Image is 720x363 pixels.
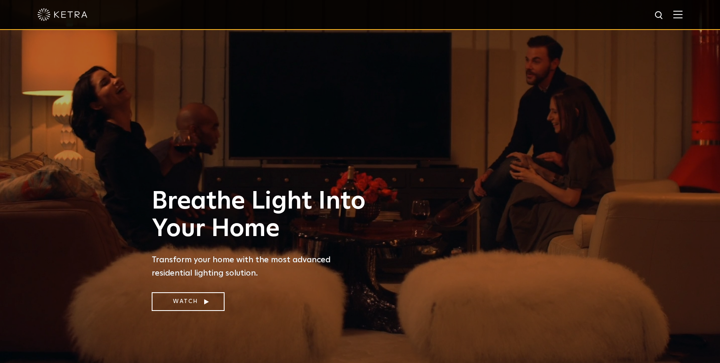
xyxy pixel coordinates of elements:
[152,292,225,311] a: Watch
[654,10,665,21] img: search icon
[152,188,372,243] h1: Breathe Light Into Your Home
[37,8,87,21] img: ketra-logo-2019-white
[673,10,682,18] img: Hamburger%20Nav.svg
[152,253,372,280] p: Transform your home with the most advanced residential lighting solution.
